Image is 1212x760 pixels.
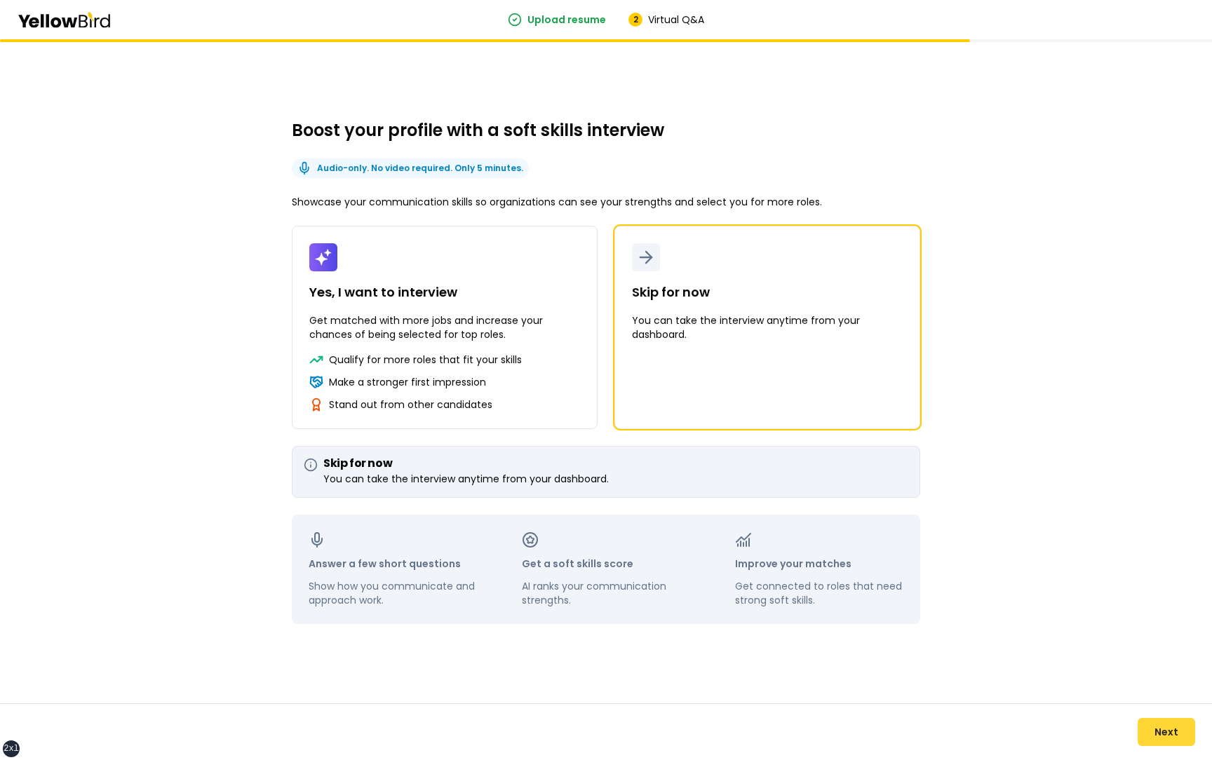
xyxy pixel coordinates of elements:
[522,579,690,607] p: AI ranks your communication strengths.
[292,119,920,142] h2: Boost your profile with a soft skills interview
[292,226,598,429] button: Yes, I want to interviewGet matched with more jobs and increase your chances of being selected fo...
[309,579,477,607] p: Show how you communicate and approach work.
[632,283,710,302] p: Skip for now
[735,579,903,607] p: Get connected to roles that need strong soft skills.
[628,13,642,27] div: 2
[648,13,704,27] span: Virtual Q&A
[632,313,903,341] p: You can take the interview anytime from your dashboard.
[309,313,580,341] p: Get matched with more jobs and increase your chances of being selected for top roles.
[304,458,908,469] h5: Skip for now
[292,195,920,209] p: Showcase your communication skills so organizations can see your strengths and select you for mor...
[1138,718,1195,746] button: Next
[317,162,523,175] p: Audio-only. No video required. Only 5 minutes.
[329,353,522,367] p: Qualify for more roles that fit your skills
[522,557,690,571] h4: Get a soft skills score
[614,226,920,429] button: Skip for nowYou can take the interview anytime from your dashboard.
[735,557,903,571] h4: Improve your matches
[4,743,19,754] div: 2xl
[309,557,477,571] h4: Answer a few short questions
[309,283,457,302] p: Yes, I want to interview
[527,13,606,27] span: Upload resume
[329,375,486,389] p: Make a stronger first impression
[329,398,492,412] p: Stand out from other candidates
[304,472,908,486] div: You can take the interview anytime from your dashboard.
